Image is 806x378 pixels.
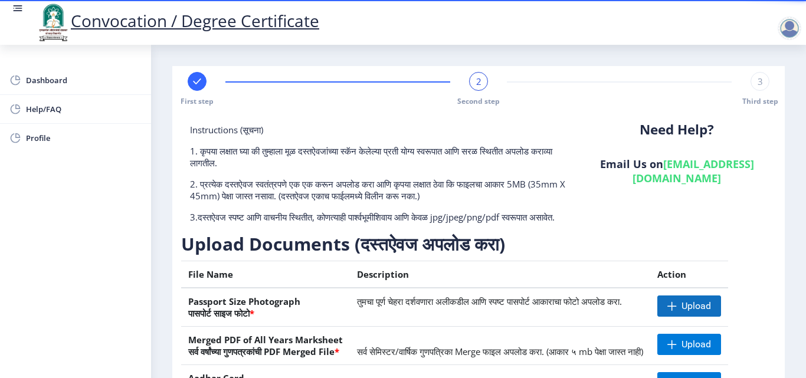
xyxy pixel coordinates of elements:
[476,75,481,87] span: 2
[181,261,350,288] th: File Name
[457,96,500,106] span: Second step
[190,211,569,223] p: 3.दस्तऐवज स्पष्ट आणि वाचनीय स्थितीत, कोणत्याही पार्श्वभूमीशिवाय आणि केवळ jpg/jpeg/png/pdf स्वरूपा...
[633,157,754,185] a: [EMAIL_ADDRESS][DOMAIN_NAME]
[35,9,319,32] a: Convocation / Degree Certificate
[26,102,142,116] span: Help/FAQ
[758,75,763,87] span: 3
[742,96,778,106] span: Third step
[181,288,350,327] th: Passport Size Photograph पासपोर्ट साइज फोटो
[357,346,643,357] span: सर्व सेमिस्टर/वार्षिक गुणपत्रिका Merge फाइल अपलोड करा. (आकार ५ mb पेक्षा जास्त नाही)
[181,327,350,365] th: Merged PDF of All Years Marksheet सर्व वर्षांच्या गुणपत्रकांची PDF Merged File
[181,96,214,106] span: First step
[190,178,569,202] p: 2. प्रत्येक दस्तऐवज स्वतंत्रपणे एक एक करून अपलोड करा आणि कृपया लक्षात ठेवा कि फाइलचा आकार 5MB (35...
[350,261,650,288] th: Description
[640,120,714,139] b: Need Help?
[26,131,142,145] span: Profile
[190,124,263,136] span: Instructions (सूचना)
[650,261,728,288] th: Action
[682,300,711,312] span: Upload
[26,73,142,87] span: Dashboard
[181,232,756,256] h3: Upload Documents (दस्तऐवज अपलोड करा)
[350,288,650,327] td: तुमचा पूर्ण चेहरा दर्शवणारा अलीकडील आणि स्पष्ट पासपोर्ट आकाराचा फोटो अपलोड करा.
[190,145,569,169] p: 1. कृपया लक्षात घ्या की तुम्हाला मूळ दस्तऐवजांच्या स्कॅन केलेल्या प्रती योग्य स्वरूपात आणि सरळ स्...
[587,157,767,185] h6: Email Us on
[35,2,71,42] img: logo
[682,338,711,350] span: Upload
